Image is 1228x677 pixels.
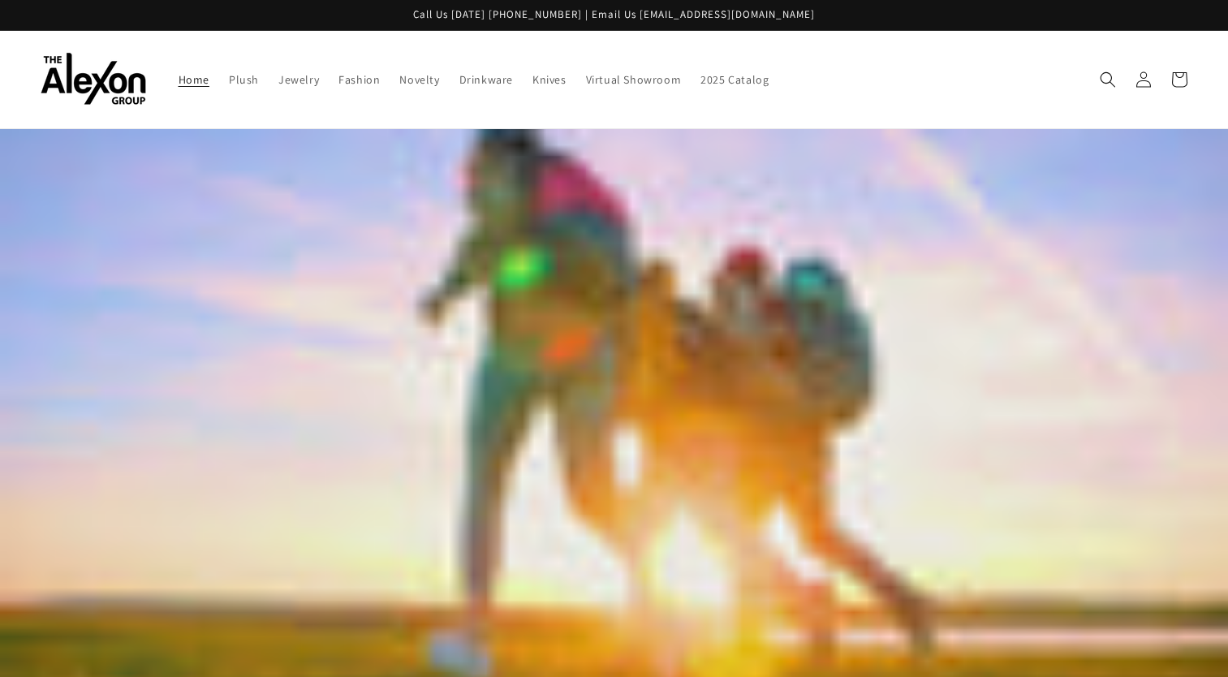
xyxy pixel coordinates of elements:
[586,72,682,87] span: Virtual Showroom
[229,72,259,87] span: Plush
[1090,62,1126,97] summary: Search
[338,72,380,87] span: Fashion
[523,63,576,97] a: Knives
[576,63,692,97] a: Virtual Showroom
[399,72,439,87] span: Novelty
[269,63,329,97] a: Jewelry
[329,63,390,97] a: Fashion
[532,72,567,87] span: Knives
[700,72,769,87] span: 2025 Catalog
[450,63,523,97] a: Drinkware
[179,72,209,87] span: Home
[41,53,146,106] img: The Alexon Group
[390,63,449,97] a: Novelty
[459,72,513,87] span: Drinkware
[169,63,219,97] a: Home
[691,63,778,97] a: 2025 Catalog
[278,72,319,87] span: Jewelry
[219,63,269,97] a: Plush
